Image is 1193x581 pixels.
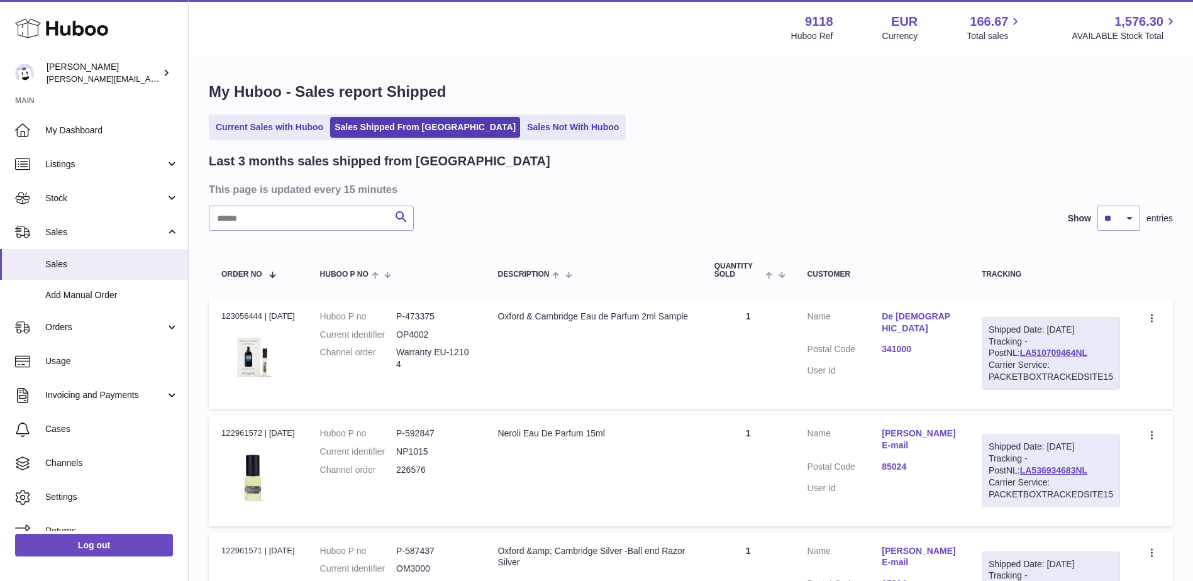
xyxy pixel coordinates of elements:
dt: Current identifier [320,329,396,341]
span: Description [497,270,549,279]
div: Neroli Eau De Parfum 15ml [497,428,689,440]
a: De [DEMOGRAPHIC_DATA] [882,311,957,335]
span: 166.67 [970,13,1008,30]
span: Orders [45,321,165,333]
h2: Last 3 months sales shipped from [GEOGRAPHIC_DATA] [209,153,550,170]
dd: P-587437 [396,545,472,557]
span: Settings [45,491,179,503]
div: 122961572 | [DATE] [221,428,295,439]
dt: User Id [807,365,882,377]
div: Carrier Service: PACKETBOXTRACKEDSITE15 [989,359,1113,383]
div: Currency [882,30,918,42]
dt: Channel order [320,464,396,476]
div: [PERSON_NAME] [47,61,160,85]
dt: Huboo P no [320,545,396,557]
label: Show [1068,213,1091,224]
strong: 9118 [805,13,833,30]
dd: OM3000 [396,563,472,575]
span: My Dashboard [45,124,179,136]
span: [PERSON_NAME][EMAIL_ADDRESS][PERSON_NAME][DOMAIN_NAME] [47,74,319,84]
span: AVAILABLE Stock Total [1072,30,1178,42]
span: Invoicing and Payments [45,389,165,401]
dt: Current identifier [320,563,396,575]
span: Sales [45,226,165,238]
span: Cases [45,423,179,435]
dt: Huboo P no [320,428,396,440]
dd: P-592847 [396,428,472,440]
dt: Name [807,428,882,455]
a: Sales Shipped From [GEOGRAPHIC_DATA] [330,117,520,138]
span: Huboo P no [320,270,369,279]
a: [PERSON_NAME] E-mail [882,428,957,451]
a: 341000 [882,343,957,355]
a: Sales Not With Huboo [523,117,623,138]
span: Order No [221,270,262,279]
a: Current Sales with Huboo [211,117,328,138]
h1: My Huboo - Sales report Shipped [209,82,1173,102]
dt: Name [807,311,882,338]
dt: User Id [807,482,882,494]
span: Total sales [967,30,1023,42]
span: entries [1146,213,1173,224]
span: Returns [45,525,179,537]
dt: Huboo P no [320,311,396,323]
img: OC-sample-cut-out-scaled.jpg [221,326,284,389]
div: Tracking - PostNL: [982,434,1120,507]
a: LA536934683NL [1020,465,1087,475]
dd: 226576 [396,464,472,476]
div: 123056444 | [DATE] [221,311,295,322]
h3: This page is updated every 15 minutes [209,182,1170,196]
div: Carrier Service: PACKETBOXTRACKEDSITE15 [989,477,1113,501]
span: Usage [45,355,179,367]
dt: Channel order [320,346,396,370]
a: LA510709464NL [1020,348,1087,358]
img: admin-ajax-1.png [221,443,284,506]
span: Channels [45,457,179,469]
div: Customer [807,270,957,279]
dt: Current identifier [320,446,396,458]
span: Listings [45,158,165,170]
a: 166.67 Total sales [967,13,1023,42]
dt: Postal Code [807,461,882,476]
dd: OP4002 [396,329,472,341]
div: Shipped Date: [DATE] [989,441,1113,453]
div: 122961571 | [DATE] [221,545,295,556]
dd: P-473375 [396,311,472,323]
div: Huboo Ref [791,30,833,42]
dt: Name [807,545,882,572]
div: Shipped Date: [DATE] [989,558,1113,570]
span: Add Manual Order [45,289,179,301]
span: Quantity Sold [714,262,763,279]
span: 1,576.30 [1114,13,1163,30]
span: Stock [45,192,165,204]
a: Log out [15,534,173,556]
dt: Postal Code [807,343,882,358]
div: Tracking - PostNL: [982,317,1120,390]
a: 1,576.30 AVAILABLE Stock Total [1072,13,1178,42]
dd: NP1015 [396,446,472,458]
dd: Warranty EU-12104 [396,346,472,370]
div: Tracking [982,270,1120,279]
div: Oxford &amp; Cambridge Silver -Ball end Razor Silver [497,545,689,569]
td: 1 [702,415,795,526]
img: freddie.sawkins@czechandspeake.com [15,64,34,82]
td: 1 [702,298,795,409]
span: Sales [45,258,179,270]
a: 85024 [882,461,957,473]
div: Shipped Date: [DATE] [989,324,1113,336]
strong: EUR [891,13,918,30]
a: [PERSON_NAME] E-mail [882,545,957,569]
div: Oxford & Cambridge Eau de Parfum 2ml Sample [497,311,689,323]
